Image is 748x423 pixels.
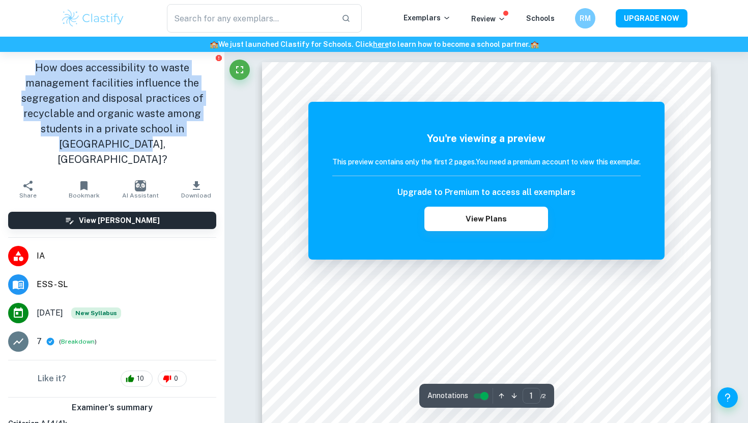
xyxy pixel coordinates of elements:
p: 7 [37,335,42,348]
button: Report issue [215,54,222,62]
button: RM [575,8,595,29]
h5: You're viewing a preview [332,131,641,146]
img: Clastify logo [61,8,125,29]
span: Bookmark [69,192,100,199]
span: AI Assistant [122,192,159,199]
input: Search for any exemplars... [167,4,333,33]
img: AI Assistant [135,180,146,191]
h6: This preview contains only the first 2 pages. You need a premium account to view this exemplar. [332,156,641,167]
span: ESS - SL [37,278,216,291]
button: View Plans [424,207,548,231]
button: Download [168,175,224,204]
h6: RM [580,13,591,24]
button: AI Assistant [112,175,168,204]
h1: How does accessibility to waste management facilities influence the segregation and disposal prac... [8,60,216,167]
h6: View [PERSON_NAME] [79,215,160,226]
button: Bookmark [56,175,112,204]
span: Download [181,192,211,199]
a: here [373,40,389,48]
div: Starting from the May 2026 session, the ESS IA requirements have changed. We created this exempla... [71,307,121,319]
h6: We just launched Clastify for Schools. Click to learn how to become a school partner. [2,39,746,50]
button: Fullscreen [229,60,250,80]
a: Schools [526,14,555,22]
button: UPGRADE NOW [616,9,687,27]
h6: Like it? [38,373,66,385]
span: 🏫 [530,40,539,48]
span: 10 [131,374,150,384]
span: ( ) [59,337,97,347]
span: Share [19,192,37,199]
button: Breakdown [61,337,95,346]
span: 🏫 [210,40,218,48]
h6: Examiner's summary [4,402,220,414]
span: Annotations [427,390,468,401]
span: IA [37,250,216,262]
button: View [PERSON_NAME] [8,212,216,229]
p: Exemplars [404,12,451,23]
span: New Syllabus [71,307,121,319]
span: [DATE] [37,307,63,319]
span: / 2 [540,391,546,401]
h6: Upgrade to Premium to access all exemplars [397,186,576,199]
span: 0 [168,374,184,384]
button: Help and Feedback [717,387,738,408]
p: Review [471,13,506,24]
